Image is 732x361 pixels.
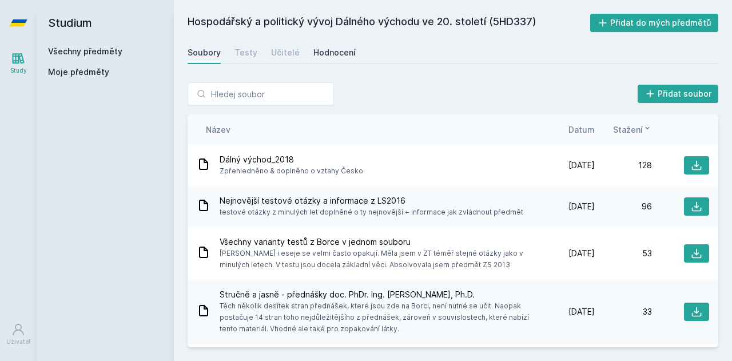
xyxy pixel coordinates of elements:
[313,41,356,64] a: Hodnocení
[595,160,652,171] div: 128
[568,306,595,318] span: [DATE]
[590,14,719,32] button: Přidat do mých předmětů
[48,66,109,78] span: Moje předměty
[313,47,356,58] div: Hodnocení
[595,306,652,318] div: 33
[220,165,363,177] span: Zpřehledněno & doplněno o vztahy Česko
[568,160,595,171] span: [DATE]
[206,124,230,136] button: Název
[568,248,595,259] span: [DATE]
[220,248,533,271] span: [PERSON_NAME] i eseje se velmi často opakují. Měla jsem v ZT téměř stejné otázky jako v minulých ...
[188,14,590,32] h2: Hospodářský a politický vývoj Dálného východu ve 20. století (5HD337)
[613,124,643,136] span: Stažení
[595,201,652,212] div: 96
[220,300,533,335] span: Těch několik desítek stran přednášek, které jsou zde na Borci, není nutné se učit. Naopak postaču...
[220,195,523,207] span: Nejnovější testové otázky a informace z LS2016
[220,289,533,300] span: Stručně a jasně - přednášky doc. PhDr. Ing. [PERSON_NAME], Ph.D.
[2,46,34,81] a: Study
[271,41,300,64] a: Učitelé
[48,46,122,56] a: Všechny předměty
[188,41,221,64] a: Soubory
[6,338,30,346] div: Uživatel
[234,41,257,64] a: Testy
[613,124,652,136] button: Stažení
[568,201,595,212] span: [DATE]
[220,154,363,165] span: Dálný východ_2018
[188,47,221,58] div: Soubory
[220,207,523,218] span: testové otázky z minulých let doplněné o ty nejnovější + informace jak zvládnout předmět
[220,236,533,248] span: Všechny varianty testů z Borce v jednom souboru
[568,124,595,136] button: Datum
[595,248,652,259] div: 53
[638,85,719,103] button: Přidat soubor
[2,317,34,352] a: Uživatel
[10,66,27,75] div: Study
[188,82,334,105] input: Hledej soubor
[271,47,300,58] div: Učitelé
[234,47,257,58] div: Testy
